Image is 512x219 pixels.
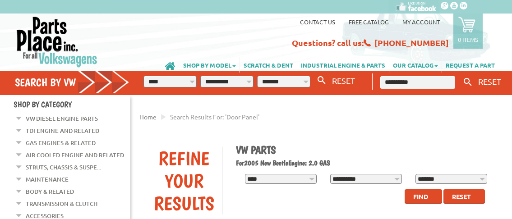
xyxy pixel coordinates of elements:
span: Engine: 2.0 GAS [288,159,330,167]
a: Home [139,113,157,121]
a: Gas Engines & Related [26,137,96,149]
button: Search By VW... [314,74,329,87]
a: SCRATCH & DENT [240,57,297,73]
h2: 2005 New Beetle [236,159,492,167]
button: Reset [443,189,485,204]
span: RESET [478,77,501,86]
h1: VW Parts [236,143,492,156]
a: 0 items [453,14,483,49]
a: Struts, Chassis & Suspe... [26,161,101,173]
span: Find [413,192,428,201]
button: RESET [475,75,505,88]
a: Contact us [300,18,335,26]
a: REQUEST A PART [442,57,498,73]
a: Body & Related [26,186,74,197]
a: VW Diesel Engine Parts [26,113,98,124]
a: Transmission & Clutch [26,198,97,210]
button: RESET [328,74,359,87]
button: Find [405,189,442,204]
a: INDUSTRIAL ENGINE & PARTS [297,57,389,73]
a: My Account [402,18,440,26]
a: SHOP BY MODEL [180,57,240,73]
a: TDI Engine and Related [26,125,99,137]
div: Refine Your Results [146,147,222,214]
span: Reset [452,192,471,201]
h4: Shop By Category [14,100,130,109]
a: Free Catalog [349,18,389,26]
a: OUR CATALOG [389,57,442,73]
span: For [236,159,244,167]
a: Air Cooled Engine and Related [26,149,124,161]
img: Parts Place Inc! [16,16,98,68]
span: RESET [332,76,355,85]
button: Keyword Search [461,75,475,90]
span: Search results for: 'door panel' [170,113,259,121]
h4: Search by VW [15,76,130,89]
p: 0 items [458,36,478,43]
a: Maintenance [26,173,69,185]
